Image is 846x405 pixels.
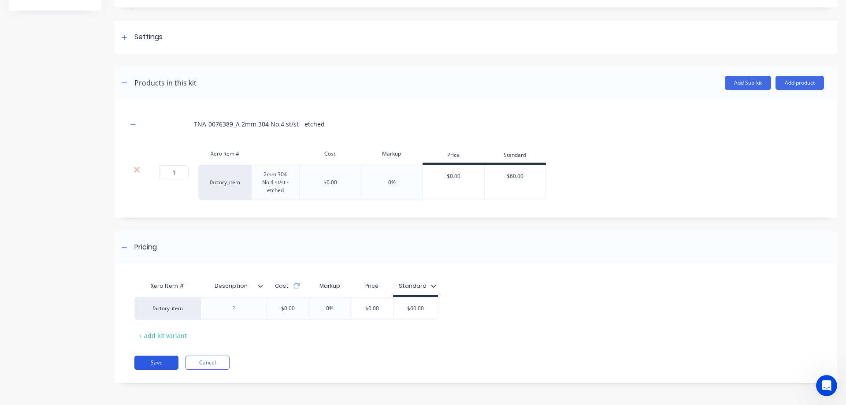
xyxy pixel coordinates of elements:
[253,169,297,196] div: 2mm 304 No.4 st/st - etched
[134,297,438,320] div: factory_item$0.000%$0.00$60.00
[134,242,157,253] div: Pricing
[484,147,546,165] div: Standard
[423,165,485,187] div: $0.00
[198,145,251,163] div: Xero Item #
[200,275,261,297] div: Description
[134,277,200,295] div: Xero Item #
[423,147,484,165] div: Price
[388,178,396,186] div: 0%
[399,282,427,290] div: Standard
[309,277,351,295] div: Markup
[134,356,178,370] button: Save
[200,277,267,295] div: Description
[323,178,337,186] div: $0.00
[267,277,309,295] div: Cost
[350,297,394,320] div: $0.00
[351,277,393,295] div: Price
[134,78,197,88] div: Products in this kit
[144,305,192,312] div: factory_item
[134,329,191,342] div: + add kit variant
[393,297,438,320] div: $60.00
[299,145,361,163] div: Cost
[485,165,545,187] div: $60.00
[775,76,824,90] button: Add product
[194,119,325,129] div: TNA-0076389_A 2mm 304 No.4 st/st - etched
[275,282,289,290] span: Cost
[198,165,251,200] div: factory_item
[725,76,771,90] button: Add Sub-kit
[134,32,163,43] div: Settings
[274,297,302,320] div: $0.00
[361,145,423,163] div: Markup
[159,165,189,179] input: ?
[186,356,230,370] button: Cancel
[308,297,352,320] div: 0%
[816,375,837,396] iframe: Intercom live chat
[394,279,441,293] button: Standard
